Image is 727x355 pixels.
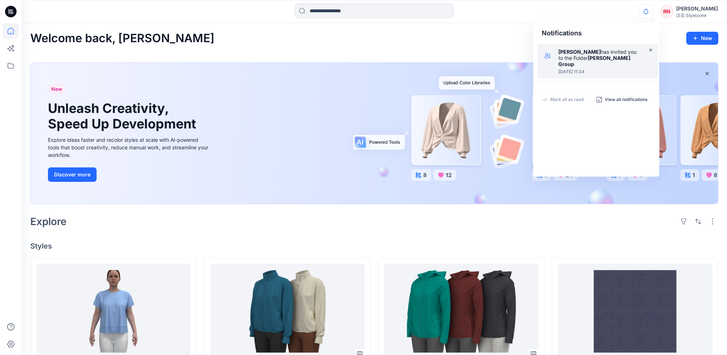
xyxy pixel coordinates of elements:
[30,242,718,250] h4: Styles
[686,32,718,45] button: New
[558,49,641,67] div: has invited you to the Folder
[550,97,584,103] p: Mark all as read
[660,5,673,18] div: RN
[558,49,601,55] strong: [PERSON_NAME]
[605,97,648,103] p: View all notifications
[533,22,659,44] div: Notifications
[676,13,718,19] div: 汉石 Stylezone
[676,4,718,13] div: [PERSON_NAME]
[558,55,630,67] strong: [PERSON_NAME] Group
[51,85,62,93] span: New
[48,167,97,182] button: Discover more
[48,101,199,132] h1: Unleash Creativity, Speed Up Development
[48,167,210,182] a: Discover more
[30,32,214,45] h2: Welcome back, [PERSON_NAME]
[30,216,67,227] h2: Explore
[48,136,210,159] div: Explore ideas faster and recolor styles at scale with AI-powered tools that boost creativity, red...
[558,69,641,74] div: Monday, August 18, 2025 11:34
[540,49,555,63] img: Ross Group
